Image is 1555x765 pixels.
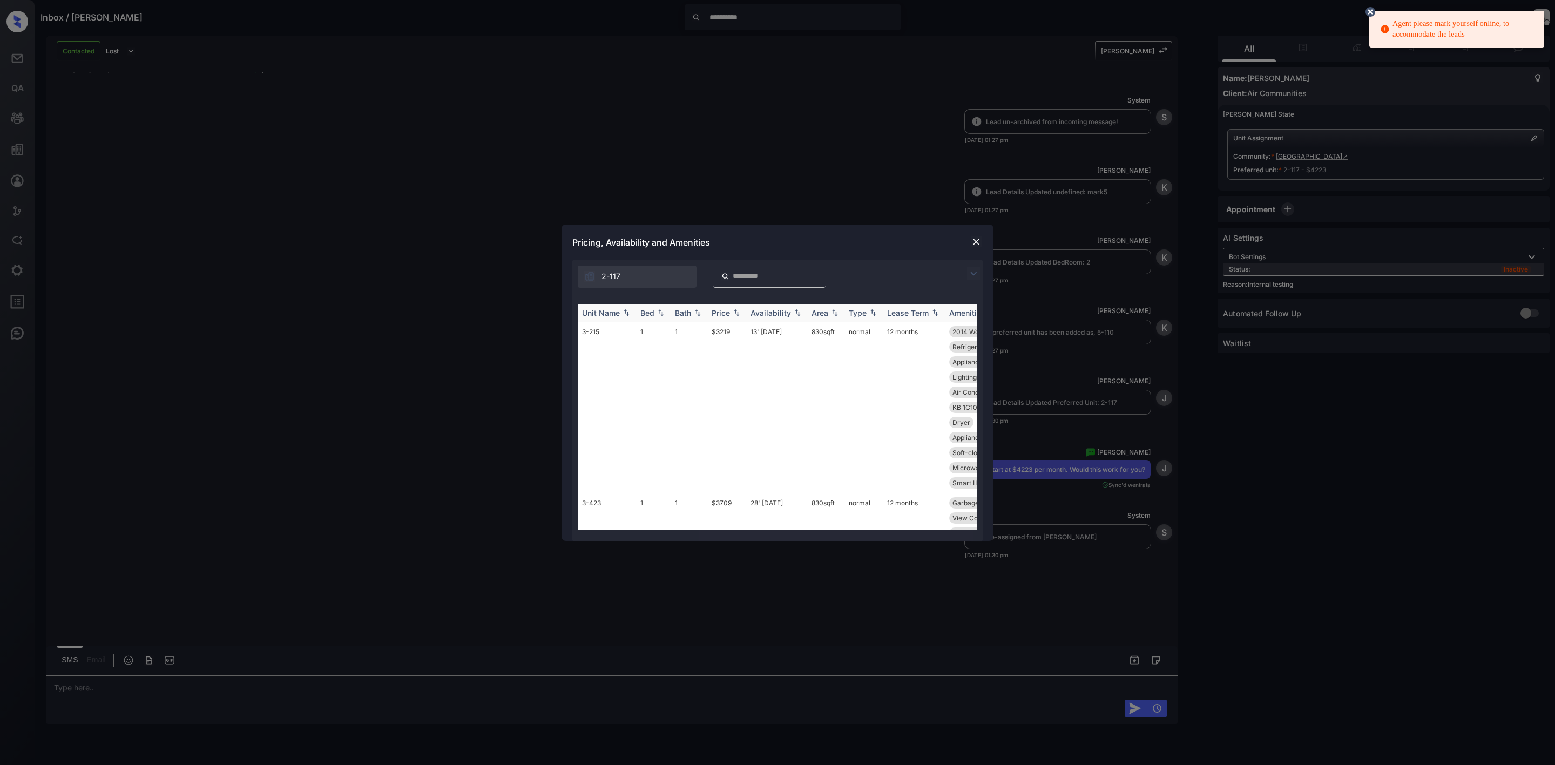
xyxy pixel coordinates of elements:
img: sorting [930,309,941,316]
span: Air Conditioner [952,388,998,396]
div: Pricing, Availability and Amenities [562,225,993,260]
span: Soft-close Cabi... [952,449,1005,457]
td: 3-215 [578,322,636,493]
span: Refrigerator Le... [952,343,1004,351]
div: Availability [751,308,791,317]
div: Lease Term [887,308,929,317]
span: Appliances Stai... [952,358,1004,366]
div: Price [712,308,730,317]
div: Amenities [949,308,985,317]
div: Type [849,308,867,317]
img: sorting [692,309,703,316]
span: 2-117 [601,270,620,282]
td: 13' [DATE] [746,322,807,493]
img: icon-zuma [584,271,595,282]
td: normal [844,493,883,679]
span: Floor Penthouse [952,529,1002,537]
td: 12 months [883,322,945,493]
img: icon-zuma [967,267,980,280]
td: 830 sqft [807,493,844,679]
td: 3-423 [578,493,636,679]
span: Dryer [952,418,970,426]
span: Appliances Stai... [952,434,1004,442]
span: KB 1C10 Legacy [952,403,1002,411]
td: 1 [636,322,671,493]
td: normal [844,322,883,493]
img: sorting [829,309,840,316]
span: Smart Home Door... [952,479,1012,487]
td: $3219 [707,322,746,493]
img: icon-zuma [721,272,729,281]
div: Bath [675,308,691,317]
td: 1 [671,493,707,679]
span: Microwave [952,464,987,472]
td: 1 [636,493,671,679]
td: 830 sqft [807,322,844,493]
td: 28' [DATE] [746,493,807,679]
img: close [971,236,982,247]
span: Lighting Recess... [952,373,1005,381]
span: Garbage disposa... [952,499,1009,507]
td: 12 months [883,493,945,679]
img: sorting [621,309,632,316]
span: View Courtyard [952,514,1000,522]
div: Agent please mark yourself online, to accommodate the leads [1380,14,1536,44]
img: sorting [792,309,803,316]
span: 2014 Wood Floor... [952,328,1008,336]
img: sorting [868,309,878,316]
div: Unit Name [582,308,620,317]
td: $3709 [707,493,746,679]
img: sorting [655,309,666,316]
div: Area [812,308,828,317]
img: sorting [731,309,742,316]
div: Bed [640,308,654,317]
td: 1 [671,322,707,493]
